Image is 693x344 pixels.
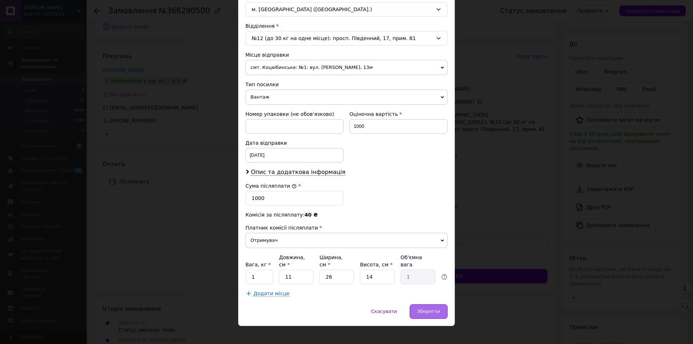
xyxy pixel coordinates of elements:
span: Опис та додаткова інформація [251,169,345,176]
span: смт. Коцюбинське: №1: вул. [PERSON_NAME], 13м [245,60,448,75]
span: Отримувач [245,233,448,248]
span: Скасувати [371,309,397,314]
label: Довжина, см [279,254,305,267]
div: м. [GEOGRAPHIC_DATA] ([GEOGRAPHIC_DATA].) [245,2,448,17]
span: Тип посилки [245,82,279,87]
label: Висота, см [360,262,392,267]
span: Зберегти [417,309,440,314]
div: Відділення [245,22,448,30]
div: №12 (до 30 кг на одне місце): просп. Південний, 17, прим. 81 [245,31,448,45]
span: 40 ₴ [305,212,318,218]
span: Місце відправки [245,52,289,58]
span: Вантаж [245,90,448,105]
div: Дата відправки [245,139,344,147]
span: Додати місце [253,291,289,297]
div: Об'ємна вага [401,254,435,268]
label: Вага, кг [245,262,271,267]
span: Платник комісії післяплати [245,225,318,231]
div: Оціночна вартість [349,110,448,118]
div: Комісія за післяплату: [245,211,448,218]
div: Номер упаковки (не обов'язково) [245,110,344,118]
label: Сума післяплати [245,183,297,189]
label: Ширина, см [319,254,343,267]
